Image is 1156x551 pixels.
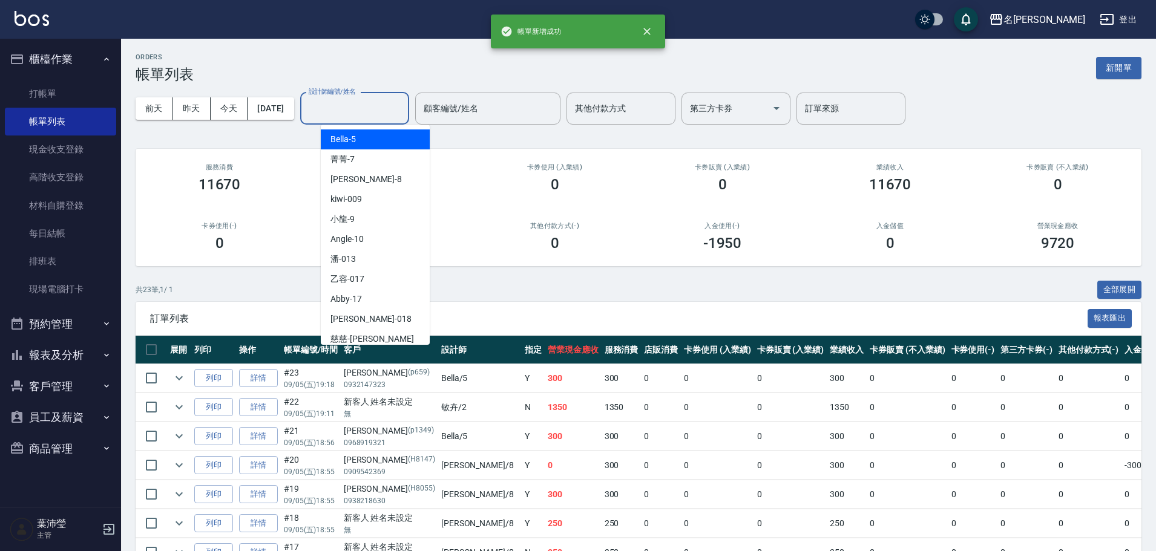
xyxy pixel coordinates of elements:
td: Y [522,422,545,451]
img: Logo [15,11,49,26]
p: (p1349) [408,425,434,437]
h2: 營業現金應收 [988,222,1127,230]
td: 0 [681,509,754,538]
button: 報表及分析 [5,339,116,371]
td: 0 [1056,509,1122,538]
td: 300 [545,422,602,451]
a: 材料自購登錄 [5,192,116,220]
td: 0 [948,480,998,509]
p: 09/05 (五) 18:56 [284,437,338,448]
td: Bella /5 [438,422,522,451]
button: 名[PERSON_NAME] [984,7,1090,32]
th: 卡券販賣 (入業績) [754,336,827,364]
th: 業績收入 [827,336,867,364]
td: 0 [641,393,681,422]
button: 列印 [194,398,233,417]
h3: 帳單列表 [136,66,194,83]
h3: 11670 [199,176,241,193]
span: Abby -17 [330,293,362,305]
td: 0 [948,393,998,422]
button: save [954,7,978,31]
div: 名[PERSON_NAME] [1003,12,1085,27]
button: Open [767,99,786,118]
td: 0 [867,509,948,538]
a: 新開單 [1096,62,1141,73]
td: #18 [281,509,341,538]
h3: 服務消費 [150,163,289,171]
td: 300 [602,451,642,480]
button: expand row [170,514,188,532]
h3: -1950 [703,235,742,252]
td: [PERSON_NAME] /8 [438,509,522,538]
th: 卡券使用(-) [948,336,998,364]
td: Y [522,509,545,538]
button: expand row [170,427,188,445]
td: 0 [754,422,827,451]
p: 無 [344,524,435,535]
a: 現金收支登錄 [5,135,116,163]
a: 詳情 [239,456,278,475]
td: #23 [281,364,341,393]
button: 登出 [1095,8,1141,31]
p: 0968919321 [344,437,435,448]
td: 300 [602,422,642,451]
h2: 業績收入 [821,163,959,171]
td: 0 [1056,364,1122,393]
h2: 入金使用(-) [653,222,792,230]
span: 訂單列表 [150,313,1088,325]
h3: 0 [886,235,895,252]
p: 09/05 (五) 18:55 [284,466,338,477]
h3: 9720 [1041,235,1075,252]
a: 現場電腦打卡 [5,275,116,303]
h2: 店販消費 [318,163,456,171]
h5: 葉沛瑩 [37,518,99,530]
th: 卡券使用 (入業績) [681,336,754,364]
button: 列印 [194,427,233,446]
div: [PERSON_NAME] [344,454,435,466]
p: 0909542369 [344,466,435,477]
th: 營業現金應收 [545,336,602,364]
span: 乙容 -017 [330,273,364,285]
p: 0938218630 [344,495,435,506]
td: 300 [827,422,867,451]
td: [PERSON_NAME] /8 [438,480,522,509]
td: 0 [867,422,948,451]
td: Y [522,480,545,509]
div: 新客人 姓名未設定 [344,396,435,408]
h3: 0 [215,235,224,252]
button: expand row [170,485,188,503]
button: 列印 [194,514,233,533]
td: 0 [754,451,827,480]
td: 1350 [827,393,867,422]
h3: 11670 [869,176,911,193]
button: 前天 [136,97,173,120]
td: 0 [867,364,948,393]
td: 0 [1056,451,1122,480]
span: Angle -10 [330,233,364,246]
p: 09/05 (五) 19:18 [284,379,338,390]
button: 櫃檯作業 [5,44,116,75]
td: 0 [681,422,754,451]
td: 300 [602,480,642,509]
h2: 卡券販賣 (不入業績) [988,163,1127,171]
th: 指定 [522,336,545,364]
img: Person [10,517,34,541]
td: 0 [997,364,1056,393]
td: 1350 [545,393,602,422]
td: 0 [754,393,827,422]
button: 列印 [194,456,233,475]
td: 0 [641,480,681,509]
h2: ORDERS [136,53,194,61]
button: close [634,18,660,45]
button: expand row [170,369,188,387]
td: 0 [754,509,827,538]
th: 列印 [191,336,236,364]
h3: 0 [551,176,559,193]
td: 0 [948,422,998,451]
p: 09/05 (五) 19:11 [284,408,338,419]
td: 0 [681,451,754,480]
h2: 卡券使用(-) [150,222,289,230]
div: 新客人 姓名未設定 [344,512,435,524]
td: 0 [754,364,827,393]
a: 詳情 [239,369,278,388]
